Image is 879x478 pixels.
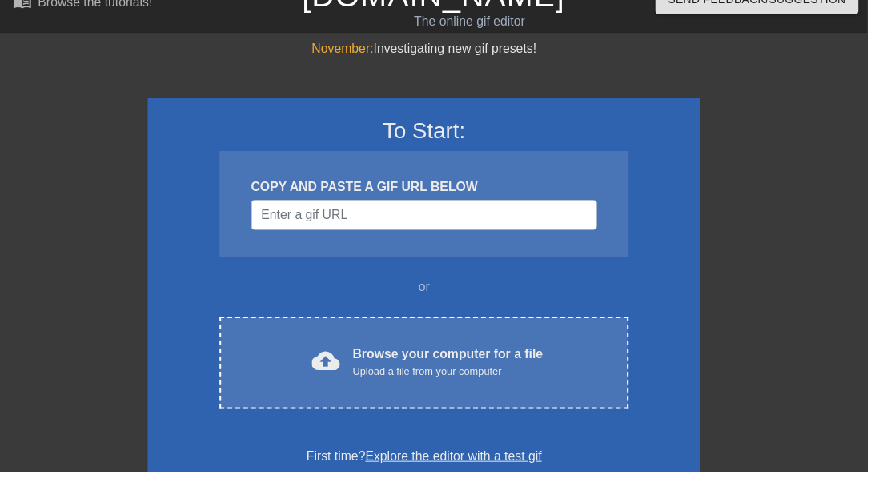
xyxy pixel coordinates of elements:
[358,350,551,385] div: Browse your computer for a file
[316,42,379,56] span: November:
[191,281,668,301] div: or
[171,120,689,147] h3: To Start:
[316,352,345,380] span: cloud_upload
[371,456,549,469] a: Explore the editor with a test gif
[255,181,605,200] div: COPY AND PASTE A GIF URL BELOW
[358,369,551,385] div: Upload a file from your computer
[301,13,651,32] div: The online gif editor
[150,40,710,59] div: Investigating new gif presets!
[255,203,605,233] input: Username
[171,453,689,472] div: First time?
